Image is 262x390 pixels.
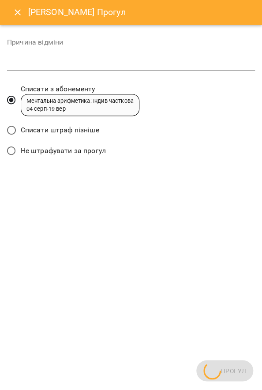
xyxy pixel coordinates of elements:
[21,146,106,156] span: Не штрафувати за прогул
[21,125,99,135] span: Списати штраф пізніше
[28,5,255,19] h6: [PERSON_NAME] Прогул
[21,84,139,94] span: Списати з абонементу
[26,97,134,113] div: Ментальна арифметика: Індив часткова 04 серп - 19 вер
[7,39,255,46] label: Причина відміни
[7,2,28,23] button: Close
